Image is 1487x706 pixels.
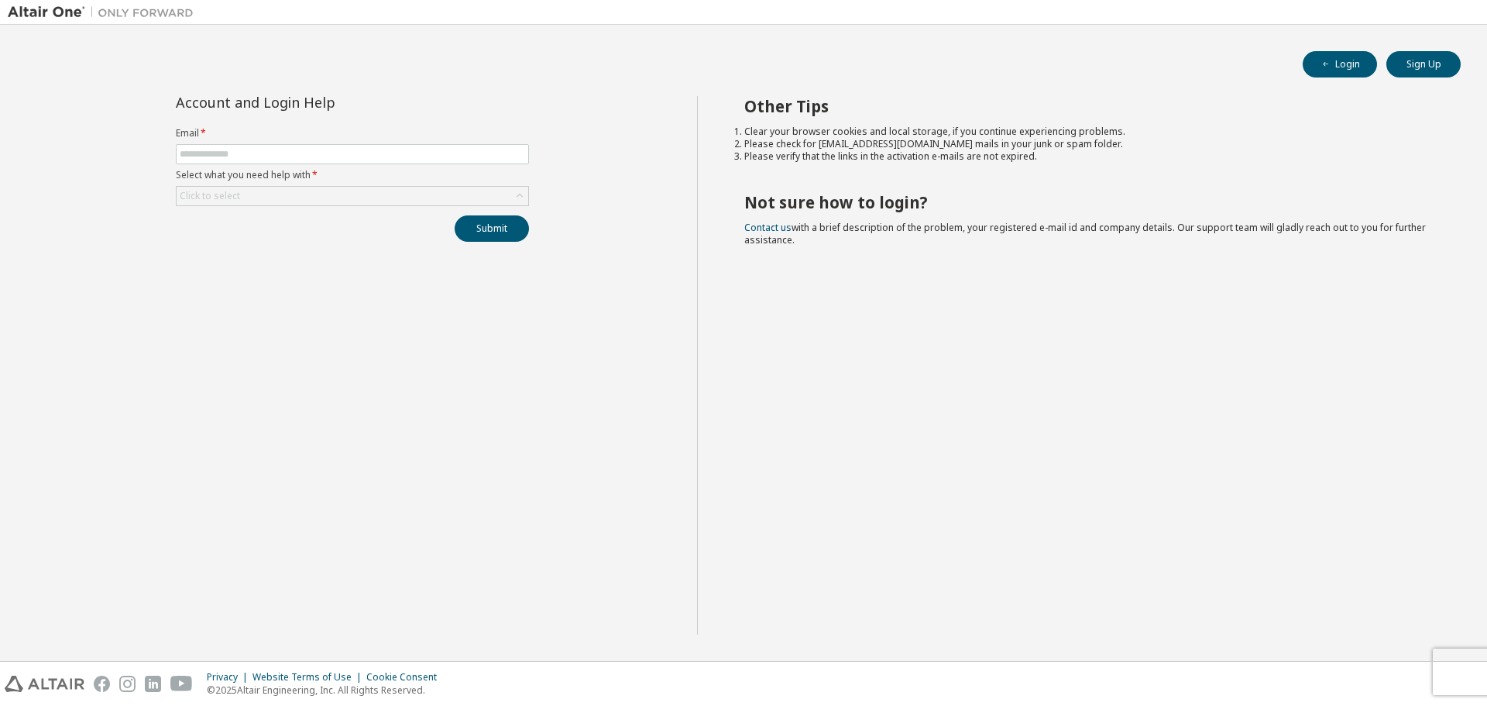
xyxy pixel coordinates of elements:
li: Please verify that the links in the activation e-mails are not expired. [744,150,1434,163]
span: with a brief description of the problem, your registered e-mail id and company details. Our suppo... [744,221,1426,246]
img: Altair One [8,5,201,20]
div: Account and Login Help [176,96,458,108]
h2: Other Tips [744,96,1434,116]
img: altair_logo.svg [5,676,84,692]
button: Sign Up [1386,51,1461,77]
a: Contact us [744,221,792,234]
button: Submit [455,215,529,242]
img: instagram.svg [119,676,136,692]
h2: Not sure how to login? [744,192,1434,212]
div: Privacy [207,671,252,684]
button: Login [1303,51,1377,77]
div: Website Terms of Use [252,671,366,684]
li: Clear your browser cookies and local storage, if you continue experiencing problems. [744,126,1434,138]
label: Email [176,127,529,139]
div: Click to select [177,187,528,205]
img: facebook.svg [94,676,110,692]
img: linkedin.svg [145,676,161,692]
div: Click to select [180,190,240,202]
li: Please check for [EMAIL_ADDRESS][DOMAIN_NAME] mails in your junk or spam folder. [744,138,1434,150]
p: © 2025 Altair Engineering, Inc. All Rights Reserved. [207,684,446,697]
div: Cookie Consent [366,671,446,684]
img: youtube.svg [170,676,193,692]
label: Select what you need help with [176,169,529,181]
